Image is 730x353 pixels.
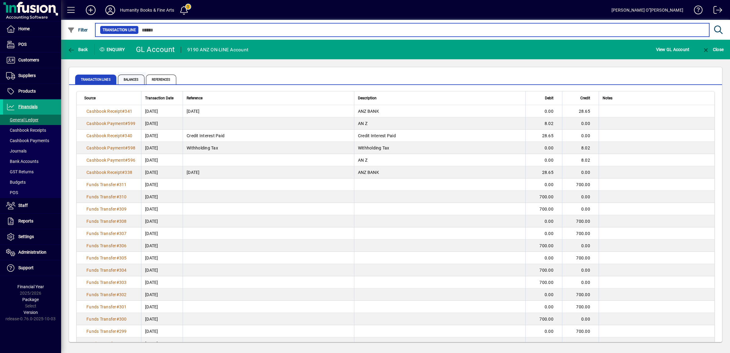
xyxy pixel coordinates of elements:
[525,313,562,325] td: 700.00
[122,133,125,138] span: #
[145,292,158,298] span: [DATE]
[66,44,89,55] button: Back
[86,280,116,285] span: Funds Transfer
[84,340,129,347] a: Funds Transfer#298
[525,325,562,337] td: 0.00
[562,215,599,227] td: 700.00
[86,145,125,150] span: Cashbook Payment
[3,53,61,68] a: Customers
[145,255,158,261] span: [DATE]
[18,104,38,109] span: Financials
[525,301,562,313] td: 0.00
[86,194,116,199] span: Funds Transfer
[6,159,38,164] span: Bank Accounts
[86,341,116,346] span: Funds Transfer
[562,289,599,301] td: 700.00
[3,135,61,146] a: Cashbook Payments
[84,193,129,200] a: Funds Transfer#310
[125,158,128,163] span: #
[122,170,125,175] span: #
[525,240,562,252] td: 700.00
[118,75,144,84] span: Balances
[128,145,135,150] span: 598
[187,133,224,138] span: Credit Interest Paid
[84,242,129,249] a: Funds Transfer#306
[562,301,599,313] td: 700.00
[545,95,553,101] span: Debit
[84,132,134,139] a: Cashbook Receipt#340
[86,207,116,211] span: Funds Transfer
[145,157,158,163] span: [DATE]
[6,169,34,174] span: GST Returns
[525,337,562,350] td: 700.00
[562,178,599,191] td: 700.00
[525,105,562,117] td: 0.00
[18,89,36,94] span: Products
[689,1,703,21] a: Knowledge Base
[17,284,44,289] span: Financial Year
[525,276,562,289] td: 700.00
[86,182,116,187] span: Funds Transfer
[84,316,129,322] a: Funds Transfer#300
[120,5,174,15] div: Humanity Books & Fine Arts
[562,166,599,178] td: 0.00
[84,95,96,101] span: Source
[86,170,122,175] span: Cashbook Receipt
[525,252,562,264] td: 0.00
[358,170,379,175] span: ANZ BANK
[3,245,61,260] a: Administration
[525,289,562,301] td: 0.00
[84,206,129,212] a: Funds Transfer#309
[358,95,377,101] span: Description
[145,206,158,212] span: [DATE]
[116,292,119,297] span: #
[128,121,135,126] span: 599
[358,121,367,126] span: AN Z
[3,187,61,198] a: POS
[580,95,590,101] span: Credit
[358,109,379,114] span: ANZ BANK
[122,109,125,114] span: #
[529,95,559,101] div: Debit
[187,145,218,150] span: Withholding Tax
[6,128,46,133] span: Cashbook Receipts
[525,178,562,191] td: 0.00
[18,42,27,47] span: POS
[86,219,116,224] span: Funds Transfer
[3,125,61,135] a: Cashbook Receipts
[84,169,134,176] a: Cashbook Receipt#338
[119,280,127,285] span: 303
[116,329,119,334] span: #
[358,95,522,101] div: Description
[136,45,175,54] div: GL Account
[125,109,132,114] span: 341
[86,317,116,322] span: Funds Transfer
[61,44,95,55] app-page-header-button: Back
[145,316,158,322] span: [DATE]
[562,142,599,154] td: 8.02
[187,95,203,101] span: Reference
[562,313,599,325] td: 0.00
[18,234,34,239] span: Settings
[68,47,88,52] span: Back
[86,158,125,163] span: Cashbook Payment
[119,231,127,236] span: 307
[84,255,129,261] a: Funds Transfer#305
[95,45,131,54] div: Enquiry
[187,45,248,55] div: 9190 ANZ ON-LINE Account
[86,231,116,236] span: Funds Transfer
[145,120,158,127] span: [DATE]
[6,180,26,185] span: Budgets
[145,279,158,285] span: [DATE]
[6,149,27,153] span: Journals
[562,105,599,117] td: 28.65
[84,230,129,237] a: Funds Transfer#307
[187,95,350,101] div: Reference
[86,329,116,334] span: Funds Transfer
[86,133,122,138] span: Cashbook Receipt
[187,170,200,175] span: [DATE]
[125,133,132,138] span: 340
[84,303,129,310] a: Funds Transfer#301
[3,177,61,187] a: Budgets
[116,207,119,211] span: #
